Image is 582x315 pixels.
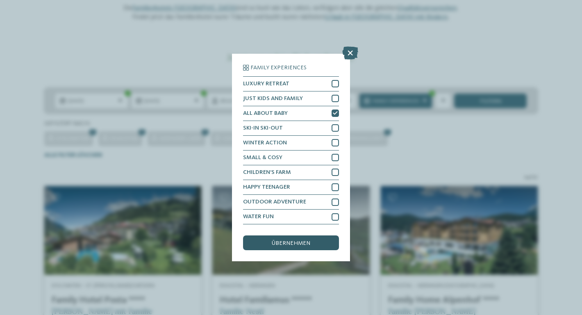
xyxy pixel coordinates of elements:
[243,169,291,175] span: CHILDREN’S FARM
[243,81,289,87] span: LUXURY RETREAT
[243,155,282,160] span: SMALL & COSY
[243,140,287,146] span: WINTER ACTION
[272,240,310,246] span: übernehmen
[243,96,303,101] span: JUST KIDS AND FAMILY
[243,214,274,219] span: WATER FUN
[250,65,307,71] span: Family Experiences
[243,184,290,190] span: HAPPY TEENAGER
[243,199,306,205] span: OUTDOOR ADVENTURE
[243,110,288,116] span: ALL ABOUT BABY
[243,125,283,131] span: SKI-IN SKI-OUT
